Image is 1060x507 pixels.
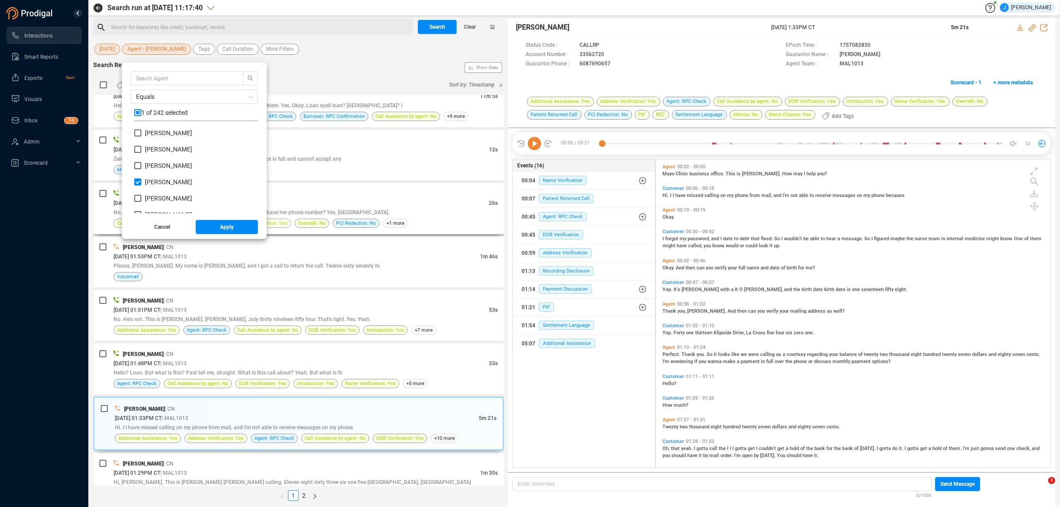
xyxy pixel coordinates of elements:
[93,129,504,181] div: [PERSON_NAME]| CN[DATE] 01:59PM CT| MAL101312sZero four zero four zero six nine three is not avai...
[852,287,861,292] span: one
[711,171,726,177] span: office.
[383,219,408,228] span: +1 more
[735,287,739,292] span: K
[539,266,594,276] span: Recording Disclosure
[123,298,163,304] span: [PERSON_NAME]
[711,236,720,242] span: and
[833,193,857,198] span: messages
[836,287,847,292] span: date
[539,321,594,330] span: Settlement Language
[7,69,82,87] li: Exports
[513,172,655,189] button: 00:04Name Verification
[127,44,186,55] span: Agent • [PERSON_NAME]
[160,307,187,313] span: | MAL1013
[871,236,874,242] span: I
[707,352,714,357] span: So
[766,308,780,314] span: verify
[539,303,554,312] span: PIF
[489,147,498,153] span: 12s
[742,171,782,177] span: [PERSON_NAME].
[465,62,502,73] button: Show Stats
[24,117,38,124] span: Inbox
[757,308,766,314] span: you
[863,193,871,198] span: my
[906,236,915,242] span: the
[71,117,74,126] p: 4
[747,265,761,271] span: name
[753,330,767,336] span: Cross
[857,193,863,198] span: on
[727,193,735,198] span: my
[24,160,48,166] span: Scorecard
[928,236,941,242] span: team
[793,171,804,177] span: may
[748,352,760,357] span: were
[746,243,759,249] span: could
[786,330,794,336] span: six
[136,73,230,83] input: Search Agent
[222,44,254,55] span: Call Duration
[731,352,741,357] span: like
[697,265,706,271] span: can
[154,220,170,234] span: Cancel
[776,352,783,357] span: as
[735,193,750,198] span: phone
[678,308,687,314] span: you,
[727,308,737,314] span: And
[781,236,784,242] span: I
[988,76,1037,90] button: + more metadata
[787,352,807,357] span: courtesy
[781,265,787,271] span: of
[890,236,906,242] span: maybe
[163,351,174,357] span: | CN
[780,308,790,314] span: your
[117,166,161,174] span: Mailbox Unavailable
[111,78,154,92] button: Add Tags
[761,265,770,271] span: and
[114,307,160,313] span: [DATE] 01:51PM CT
[449,78,495,92] span: Sort by: Timestamp
[7,48,82,65] li: Smart Reports
[539,284,592,294] span: Payment Discussion
[793,287,802,292] span: the
[889,352,911,357] span: thousand
[187,326,227,334] span: Agent: RPC Check
[539,176,587,185] span: Name Verification
[791,193,799,198] span: not
[662,287,674,292] span: Yep.
[24,139,40,145] span: Admin
[444,78,504,92] button: Sort by: Timestamp
[513,299,655,316] button: 01:21PIF
[99,44,115,55] span: [DATE]
[770,265,781,271] span: date
[714,330,733,336] span: Klipside
[93,236,504,288] div: [PERSON_NAME]| CN[DATE] 01:53PM CT| MAL10131m 46sPlease, [PERSON_NAME]. My name is [PERSON_NAME],...
[833,308,844,314] span: well?
[24,96,42,102] span: Visuals
[718,352,731,357] span: looks
[821,236,826,242] span: to
[11,48,75,65] a: Smart Reports
[1025,136,1030,151] span: 1x
[476,15,498,121] span: Show Stats
[114,316,371,322] span: No. He's not. This is [PERSON_NAME]. [PERSON_NAME], July thirty nineteen fifty four. That's right...
[776,330,786,336] span: four
[687,308,727,314] span: [PERSON_NAME].
[539,339,595,348] span: Additional Assistance
[741,352,748,357] span: we
[160,253,187,260] span: | MAL1013
[827,308,833,314] span: as
[662,193,670,198] span: Hi.
[114,147,160,153] span: [DATE] 01:59PM CT
[784,236,803,242] span: wouldn't
[832,109,854,123] span: Add Tags
[1024,236,1030,242] span: of
[807,352,829,357] span: regarding
[522,318,535,333] div: 01:54
[695,330,714,336] span: thirteen
[1000,3,1051,12] div: [PERSON_NAME]
[114,263,380,269] span: Please, [PERSON_NAME]. My name is [PERSON_NAME], and I got a call to return the call. Twelve sixt...
[760,352,776,357] span: calling
[429,20,445,34] span: Search
[946,236,965,242] span: internal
